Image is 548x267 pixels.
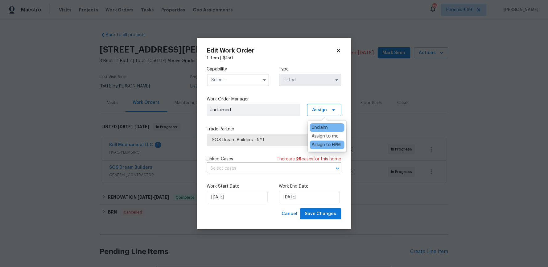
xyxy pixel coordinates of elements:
[333,164,342,173] button: Open
[207,96,341,102] label: Work Order Manager
[207,74,269,86] input: Select...
[312,133,339,139] div: Assign to me
[207,156,233,162] span: Linked Cases
[279,208,300,220] button: Cancel
[279,191,340,203] input: M/D/YYYY
[207,183,269,189] label: Work Start Date
[279,183,341,189] label: Work End Date
[305,210,336,218] span: Save Changes
[207,126,341,132] label: Trade Partner
[261,76,268,84] button: Show options
[210,107,297,113] span: Unclaimed
[212,137,336,143] span: SOS Dream Builders - NYJ
[279,74,341,86] input: Select...
[207,164,324,173] input: Select cases
[312,125,328,131] div: Unclaim
[312,142,341,148] div: Assign to HPM
[296,157,302,161] span: 25
[279,66,341,72] label: Type
[277,156,341,162] span: There are case s for this home
[312,107,327,113] span: Assign
[207,66,269,72] label: Capability
[207,55,341,61] div: 1 item |
[300,208,341,220] button: Save Changes
[333,76,340,84] button: Show options
[223,56,233,60] span: $ 150
[282,210,298,218] span: Cancel
[207,191,268,203] input: M/D/YYYY
[207,48,336,54] h2: Edit Work Order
